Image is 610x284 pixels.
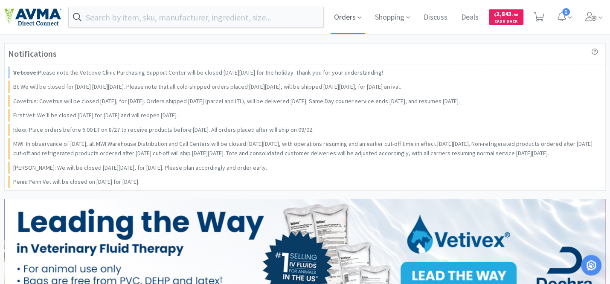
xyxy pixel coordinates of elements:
[13,110,178,120] p: First Vet: We’ll be closed [DATE] for [DATE] and will reopen [DATE].
[13,125,314,134] p: Idexx: Place orders before 6:00 ET on 8/27 to receive products before [DATE]. All orders placed a...
[13,68,383,77] p: Please note the Vetcove Clinic Purchasing Support Center will be closed [DATE][DATE] for the holi...
[489,6,523,29] a: $2,843.98Cash Back
[562,8,570,16] span: 1
[494,12,496,17] span: $
[494,10,518,18] span: 2,843
[13,177,139,186] p: Penn: Penn Vet will be closed on [DATE] for [DATE].
[581,255,601,275] div: Open Intercom Messenger
[494,19,518,25] span: Cash Back
[13,69,38,76] strong: Vetcove:
[420,14,451,21] a: Discuss
[8,47,57,61] h3: Notifications
[13,82,401,91] p: BI: We will be closed for [DATE] [DATE][DATE]. Please note that all cold-shipped orders placed [D...
[4,8,61,26] img: e4e33dab9f054f5782a47901c742baa9_102.png
[13,163,267,172] p: [PERSON_NAME]: We will be closed [DATE][DATE], for [DATE]. Please plan accordingly and order early.
[458,14,482,21] a: Deals
[13,139,598,158] p: MWI: In observance of [DATE], all MWI Warehouse Distribution and Call Centers will be closed [DAT...
[69,7,323,27] input: Search by item, sku, manufacturer, ingredient, size...
[13,96,460,106] p: Covetrus: Covetrus will be closed [DATE], for [DATE]. Orders shipped [DATE] (parcel and LTL), wil...
[512,12,518,17] span: . 98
